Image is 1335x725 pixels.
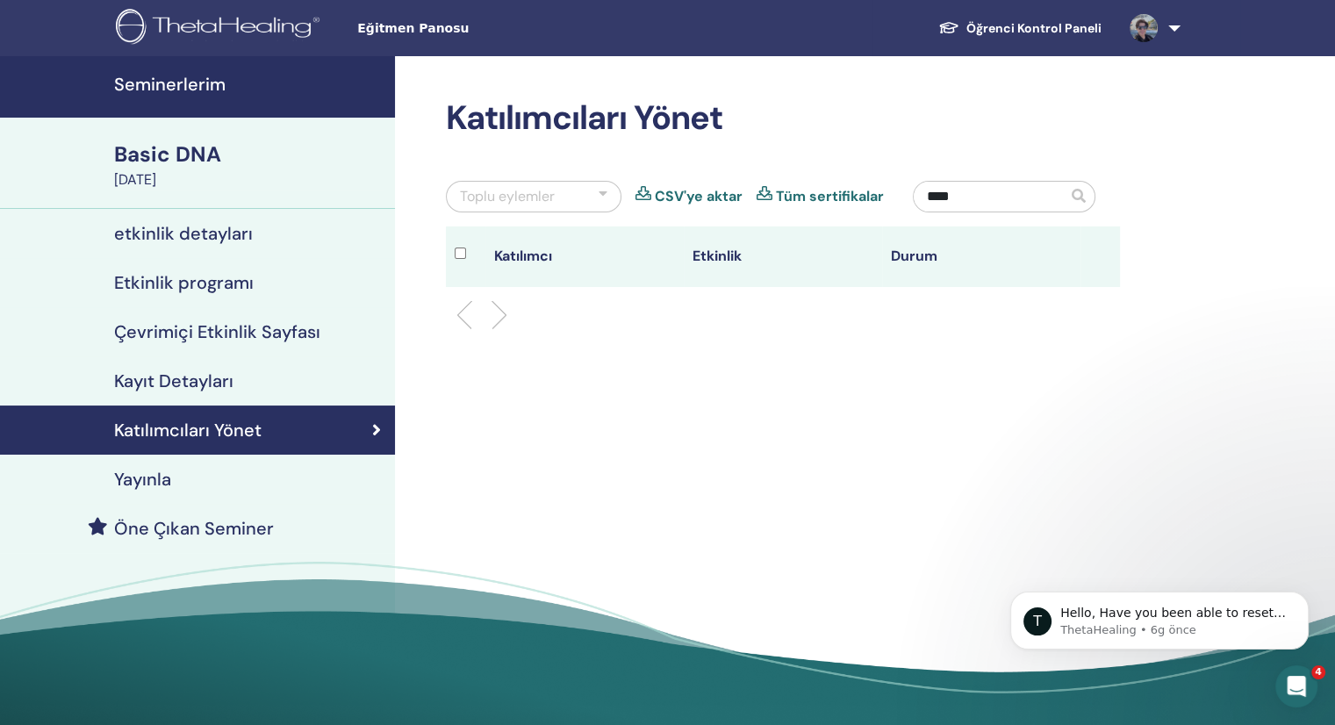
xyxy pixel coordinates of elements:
img: logo.png [116,9,326,48]
a: Basic DNA[DATE] [104,140,395,190]
th: Katılımcı [485,226,684,287]
h4: Yayınla [114,469,171,490]
img: graduation-cap-white.svg [938,20,959,35]
a: Öğrenci Kontrol Paneli [924,12,1116,45]
img: default.jpg [1130,14,1158,42]
h4: etkinlik detayları [114,223,253,244]
span: 4 [1311,665,1325,679]
a: Tüm sertifikalar [776,186,884,207]
h2: Katılımcıları Yönet [446,98,1120,139]
th: Durum [882,226,1080,287]
th: Etkinlik [684,226,882,287]
h4: Çevrimiçi Etkinlik Sayfası [114,321,320,342]
div: Toplu eylemler [460,186,555,207]
h4: Öne Çıkan Seminer [114,518,274,539]
div: Basic DNA [114,140,384,169]
iframe: Intercom notifications mesaj [984,555,1335,678]
div: [DATE] [114,169,384,190]
h4: Kayıt Detayları [114,370,233,391]
h4: Seminerlerim [114,74,384,95]
a: CSV'ye aktar [655,186,743,207]
h4: Etkinlik programı [114,272,254,293]
span: Eğitmen Panosu [357,19,621,38]
h4: Katılımcıları Yönet [114,420,262,441]
iframe: Intercom live chat [1275,665,1317,707]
